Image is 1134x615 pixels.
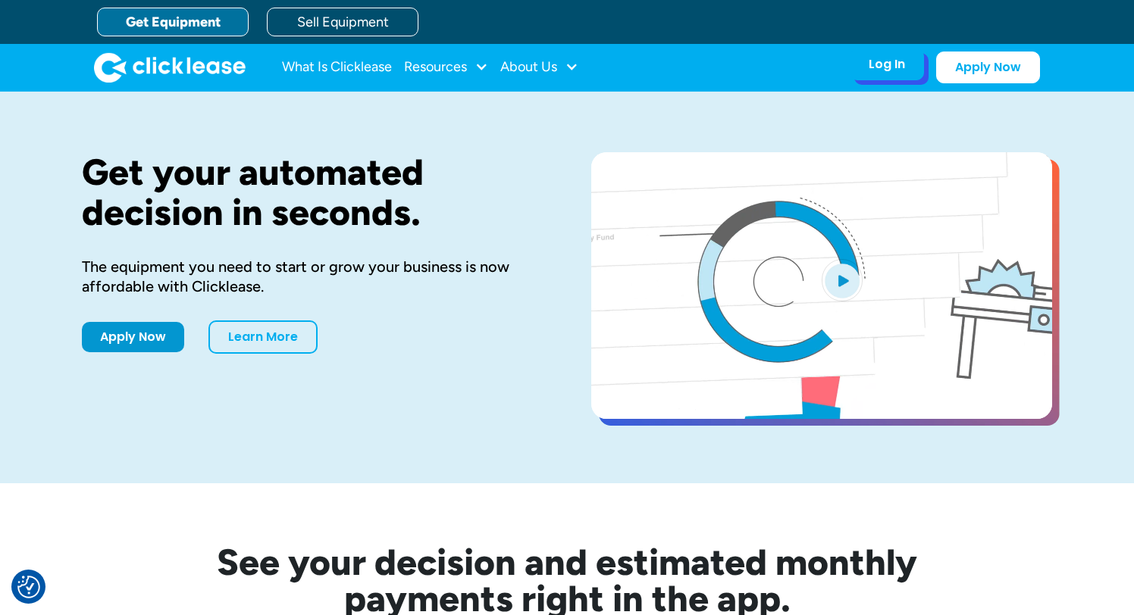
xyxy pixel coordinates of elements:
div: The equipment you need to start or grow your business is now affordable with Clicklease. [82,257,543,296]
img: Blue play button logo on a light blue circular background [822,259,863,301]
div: Log In [869,57,905,72]
div: About Us [500,52,578,83]
button: Consent Preferences [17,576,40,598]
a: Apply Now [82,322,184,352]
div: Resources [404,52,488,83]
img: Revisit consent button [17,576,40,598]
a: Apply Now [936,52,1040,83]
a: open lightbox [591,152,1052,419]
img: Clicklease logo [94,52,246,83]
h1: Get your automated decision in seconds. [82,152,543,233]
a: What Is Clicklease [282,52,392,83]
a: Get Equipment [97,8,249,36]
a: Sell Equipment [267,8,418,36]
a: home [94,52,246,83]
a: Learn More [208,320,318,354]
